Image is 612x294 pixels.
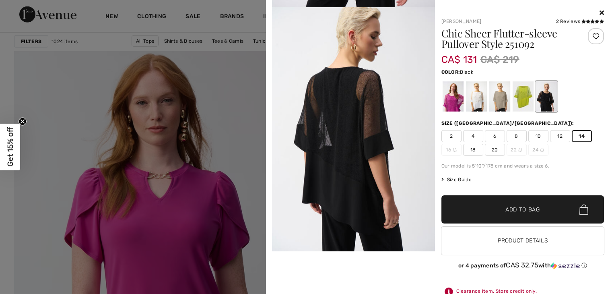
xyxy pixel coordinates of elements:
span: 10 [528,130,548,142]
img: Bag.svg [579,204,588,215]
img: ring-m.svg [453,148,457,152]
div: Vanilla 30 [466,81,486,112]
button: Product Details [441,227,604,255]
a: [PERSON_NAME] [441,19,482,24]
div: Purple orchid [442,81,463,112]
span: Help [18,6,35,13]
img: ring-m.svg [518,148,522,152]
div: Dune [489,81,510,112]
div: Size ([GEOGRAPHIC_DATA]/[GEOGRAPHIC_DATA]): [441,120,576,127]
span: 18 [463,144,483,156]
span: Get 15% off [6,127,15,167]
img: ring-m.svg [540,148,544,152]
span: 8 [507,130,527,142]
span: 6 [485,130,505,142]
img: Sezzle [551,262,580,269]
span: CA$ 131 [441,46,477,65]
span: 22 [507,144,527,156]
span: Size Guide [441,176,472,183]
span: 12 [550,130,570,142]
span: 24 [528,144,548,156]
div: Greenery [512,81,533,112]
span: 2 [441,130,462,142]
span: Color: [441,69,460,75]
div: or 4 payments ofCA$ 32.75withSezzle Click to learn more about Sezzle [441,261,604,272]
button: Close teaser [19,118,27,126]
span: 4 [463,130,483,142]
span: CA$ 219 [480,52,519,67]
span: 20 [485,144,505,156]
button: Add to Bag [441,195,604,224]
img: joseph-ribkoff-tops-black_251092d_4_a8bb_search.jpg [272,7,435,251]
span: CA$ 32.75 [506,261,538,269]
div: Our model is 5'10"/178 cm and wears a size 6. [441,162,604,170]
span: 16 [441,144,462,156]
div: 2 Reviews [556,18,604,25]
div: or 4 payments of with [441,261,604,269]
span: 14 [572,130,592,142]
span: Add to Bag [505,205,540,214]
h1: Chic Sheer Flutter-sleeve Pullover Style 251092 [441,28,577,49]
div: Black [536,81,556,112]
span: Black [460,69,473,75]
